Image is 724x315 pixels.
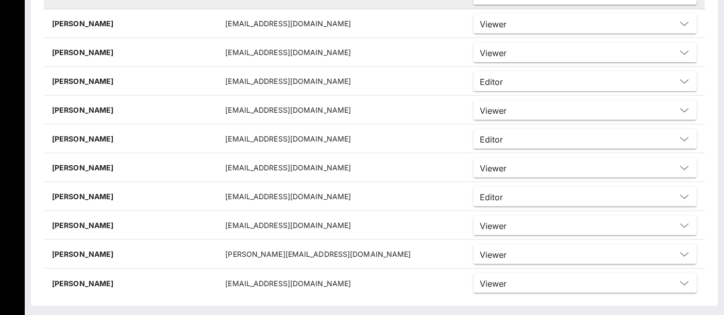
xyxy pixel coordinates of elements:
[44,182,217,211] td: [PERSON_NAME]
[44,240,217,269] td: [PERSON_NAME]
[480,164,507,173] div: Viewer
[44,153,217,182] td: [PERSON_NAME]
[44,125,217,153] td: [PERSON_NAME]
[480,135,503,144] div: Editor
[217,125,465,153] td: [EMAIL_ADDRESS][DOMAIN_NAME]
[474,14,697,33] div: Viewer
[474,43,697,62] div: Viewer
[480,20,507,29] div: Viewer
[474,100,697,120] div: Viewer
[480,77,503,86] div: Editor
[217,269,465,297] td: [EMAIL_ADDRESS][DOMAIN_NAME]
[474,129,697,149] div: Editor
[474,72,697,91] div: Editor
[44,211,217,240] td: [PERSON_NAME]
[44,96,217,125] td: [PERSON_NAME]
[480,48,507,58] div: Viewer
[217,67,465,96] td: [EMAIL_ADDRESS][DOMAIN_NAME]
[217,9,465,38] td: [EMAIL_ADDRESS][DOMAIN_NAME]
[480,221,507,231] div: Viewer
[217,240,465,269] td: [PERSON_NAME][EMAIL_ADDRESS][DOMAIN_NAME]
[474,158,697,178] div: Viewer
[480,192,503,202] div: Editor
[480,250,507,259] div: Viewer
[480,106,507,115] div: Viewer
[44,38,217,67] td: [PERSON_NAME]
[44,9,217,38] td: [PERSON_NAME]
[474,273,697,293] div: Viewer
[474,187,697,206] div: Editor
[217,182,465,211] td: [EMAIL_ADDRESS][DOMAIN_NAME]
[217,96,465,125] td: [EMAIL_ADDRESS][DOMAIN_NAME]
[217,211,465,240] td: [EMAIL_ADDRESS][DOMAIN_NAME]
[480,279,507,288] div: Viewer
[217,153,465,182] td: [EMAIL_ADDRESS][DOMAIN_NAME]
[474,244,697,264] div: Viewer
[44,269,217,297] td: [PERSON_NAME]
[217,38,465,67] td: [EMAIL_ADDRESS][DOMAIN_NAME]
[44,67,217,96] td: [PERSON_NAME]
[474,216,697,235] div: Viewer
